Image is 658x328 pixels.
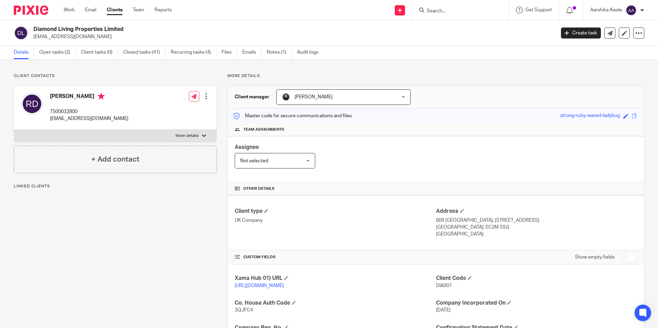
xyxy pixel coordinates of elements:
[235,208,436,215] h4: Client type
[561,28,601,39] a: Create task
[14,73,217,79] p: Client contacts
[50,115,128,122] p: [EMAIL_ADDRESS][DOMAIN_NAME]
[155,7,172,13] a: Reports
[235,254,436,260] h4: CUSTOM FIELDS
[227,73,644,79] p: More details
[267,46,292,59] a: Notes (1)
[235,283,284,288] a: [URL][DOMAIN_NAME]
[50,93,128,101] h4: [PERSON_NAME]
[85,7,96,13] a: Email
[436,217,637,224] p: 809 [GEOGRAPHIC_DATA], [STREET_ADDRESS]
[133,7,144,13] a: Team
[33,26,447,33] h2: Diamond Living Properties Limited
[64,7,75,13] a: Work
[98,93,105,100] i: Primary
[235,308,253,313] span: 3QJFC4
[14,6,48,15] img: Pixie
[123,46,166,59] a: Closed tasks (41)
[242,46,262,59] a: Emails
[235,299,436,307] h4: Co. House Auth Code
[21,93,43,115] img: svg%3E
[50,108,128,115] p: 7500032800
[436,224,637,231] p: [GEOGRAPHIC_DATA], EC2M 5SQ
[107,7,123,13] a: Clients
[426,8,488,14] input: Search
[436,299,637,307] h4: Company Incorporated On
[171,46,216,59] a: Recurring tasks (4)
[81,46,118,59] a: Client tasks (0)
[235,144,259,150] span: Assignee
[295,95,332,99] span: [PERSON_NAME]
[14,46,34,59] a: Details
[575,254,615,261] label: Show empty fields
[436,275,637,282] h4: Client Code
[436,308,450,313] span: [DATE]
[33,33,551,40] p: [EMAIL_ADDRESS][DOMAIN_NAME]
[560,112,620,120] div: strong-ruby-waved-ladybug
[243,186,275,192] span: Other details
[235,217,436,224] p: UK Company
[526,8,552,12] span: Get Support
[176,133,199,139] p: More details
[626,5,637,16] img: svg%3E
[282,93,290,101] img: My%20Photo.jpg
[297,46,323,59] a: Audit logs
[14,184,217,189] p: Linked clients
[436,208,637,215] h4: Address
[222,46,237,59] a: Files
[233,112,352,119] p: Master code for secure communications and files
[590,7,622,13] p: Aarshika Awale
[243,127,284,132] span: Team assignments
[14,26,28,40] img: svg%3E
[235,275,436,282] h4: Xama Hub 01) URL
[91,154,139,165] h4: + Add contact
[436,231,637,238] p: [GEOGRAPHIC_DATA]
[39,46,76,59] a: Open tasks (2)
[235,94,269,100] h3: Client manager
[436,283,452,288] span: DIA001
[240,158,268,163] span: Not selected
